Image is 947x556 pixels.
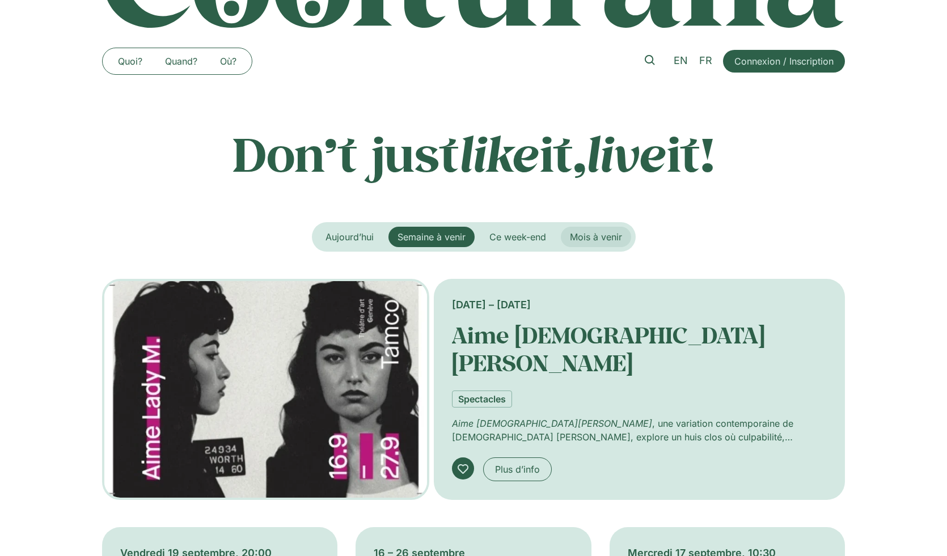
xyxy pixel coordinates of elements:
p: Don’t just it, it! [102,125,845,182]
span: EN [674,54,688,66]
a: Quand? [154,52,209,70]
span: Mois à venir [570,231,622,243]
a: EN [668,53,694,69]
a: Où? [209,52,248,70]
span: Aujourd’hui [325,231,374,243]
em: like [459,122,540,185]
p: , une variation contemporaine de [DEMOGRAPHIC_DATA] [PERSON_NAME], explore un huis clos où culpab... [452,417,827,444]
a: FR [694,53,718,69]
span: Ce week-end [489,231,546,243]
span: Semaine à venir [398,231,466,243]
a: Aime [DEMOGRAPHIC_DATA][PERSON_NAME] [452,320,765,377]
em: Aime [DEMOGRAPHIC_DATA][PERSON_NAME] [452,418,652,429]
a: Plus d’info [483,457,552,481]
nav: Menu [107,52,248,70]
em: live [586,122,667,185]
span: Connexion / Inscription [734,54,834,68]
a: Spectacles [452,391,512,408]
span: FR [699,54,712,66]
a: Connexion / Inscription [723,50,845,73]
span: Plus d’info [495,462,540,476]
a: Quoi? [107,52,154,70]
div: [DATE] – [DATE] [452,297,827,312]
